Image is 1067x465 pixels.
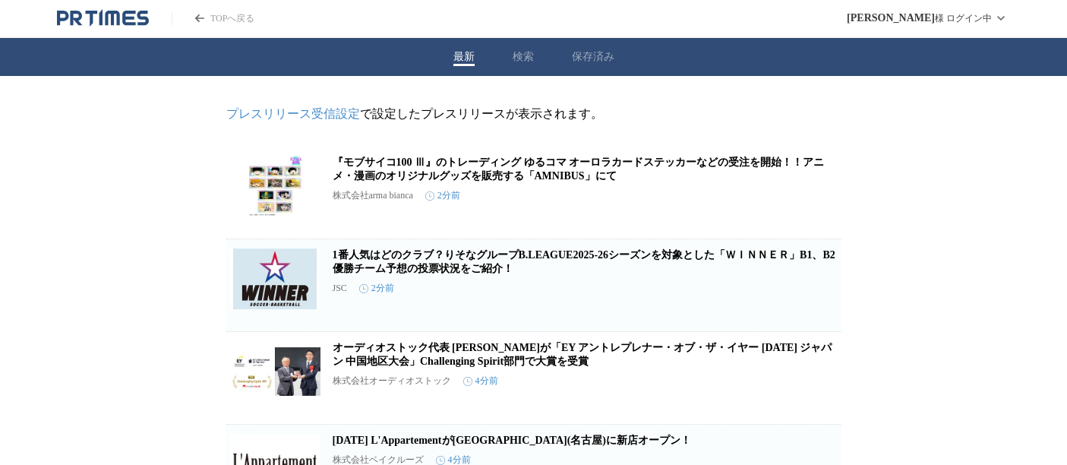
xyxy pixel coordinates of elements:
[513,50,534,64] button: 検索
[172,12,254,25] a: PR TIMESのトップページはこちら
[333,189,413,202] p: 株式会社arma bianca
[229,341,320,402] img: オーディオストック代表 西尾 周一郎が「EY アントレプレナー・オブ・ザ・イヤー 2025 ジャパン 中国地区大会」Challenging Spirit部門で大賞を受賞
[463,375,498,387] time: 4分前
[333,342,832,367] a: オーディオストック代表 [PERSON_NAME]が「EY アントレプレナー・オブ・ザ・イヤー [DATE] ジャパン 中国地区大会」Challenging Spirit部門で大賞を受賞
[333,375,451,387] p: 株式会社オーディオストック
[226,107,360,120] a: プレスリリース受信設定
[333,157,825,182] a: 『モブサイコ100 Ⅲ』のトレーディング ゆるコマ オーロラカードステッカーなどの受注を開始！！アニメ・漫画のオリジナルグッズを販売する「AMNIBUS」にて
[572,50,614,64] button: 保存済み
[229,156,320,217] img: 『モブサイコ100 Ⅲ』のトレーディング ゆるコマ オーロラカードステッカーなどの受注を開始！！アニメ・漫画のオリジナルグッズを販売する「AMNIBUS」にて
[333,435,691,446] a: [DATE] L'Appartementが[GEOGRAPHIC_DATA](名古屋)に新店オープン！
[425,189,460,202] time: 2分前
[226,106,841,122] p: で設定したプレスリリースが表示されます。
[453,50,475,64] button: 最新
[57,9,149,27] a: PR TIMESのトップページはこちら
[333,283,347,294] p: JSC
[847,12,935,24] span: [PERSON_NAME]
[333,249,835,274] a: 1番人気はどのクラブ？りそなグループB.LEAGUE2025-26シーズンを対象とした「ＷＩＮＮＥＲ」B1、B2優勝チーム予想の投票状況をご紹介！
[229,248,320,309] img: 1番人気はどのクラブ？りそなグループB.LEAGUE2025-26シーズンを対象とした「ＷＩＮＮＥＲ」B1、B2優勝チーム予想の投票状況をご紹介！
[359,282,394,295] time: 2分前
